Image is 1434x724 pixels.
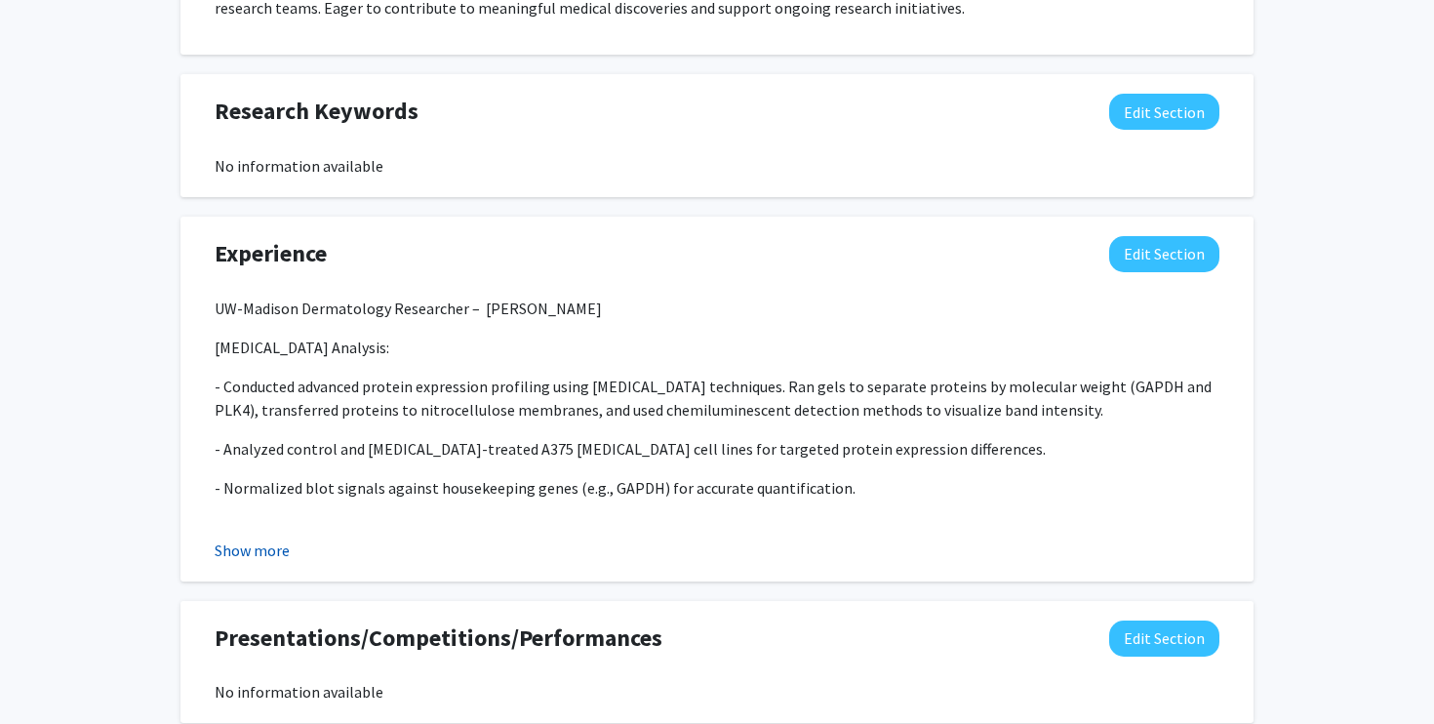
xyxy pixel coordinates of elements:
[215,476,1219,500] p: - Normalized blot signals against housekeeping genes (e.g., GAPDH) for accurate quantification.
[215,154,1219,178] div: No information available
[215,236,327,271] span: Experience
[215,437,1219,461] p: - Analyzed control and [MEDICAL_DATA]-treated A375 [MEDICAL_DATA] cell lines for targeted protein...
[215,297,1219,320] p: UW-Madison Dermatology Researcher – [PERSON_NAME]
[215,94,418,129] span: Research Keywords
[215,336,1219,359] p: [MEDICAL_DATA] Analysis:
[15,636,83,709] iframe: Chat
[1109,236,1219,272] button: Edit Experience
[1109,621,1219,657] button: Edit Presentations/Competitions/Performances
[215,539,290,562] button: Show more
[1109,94,1219,130] button: Edit Research Keywords
[215,375,1219,422] p: - Conducted advanced protein expression profiling using [MEDICAL_DATA] techniques. Ran gels to se...
[215,680,1219,704] div: No information available
[215,621,662,656] span: Presentations/Competitions/Performances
